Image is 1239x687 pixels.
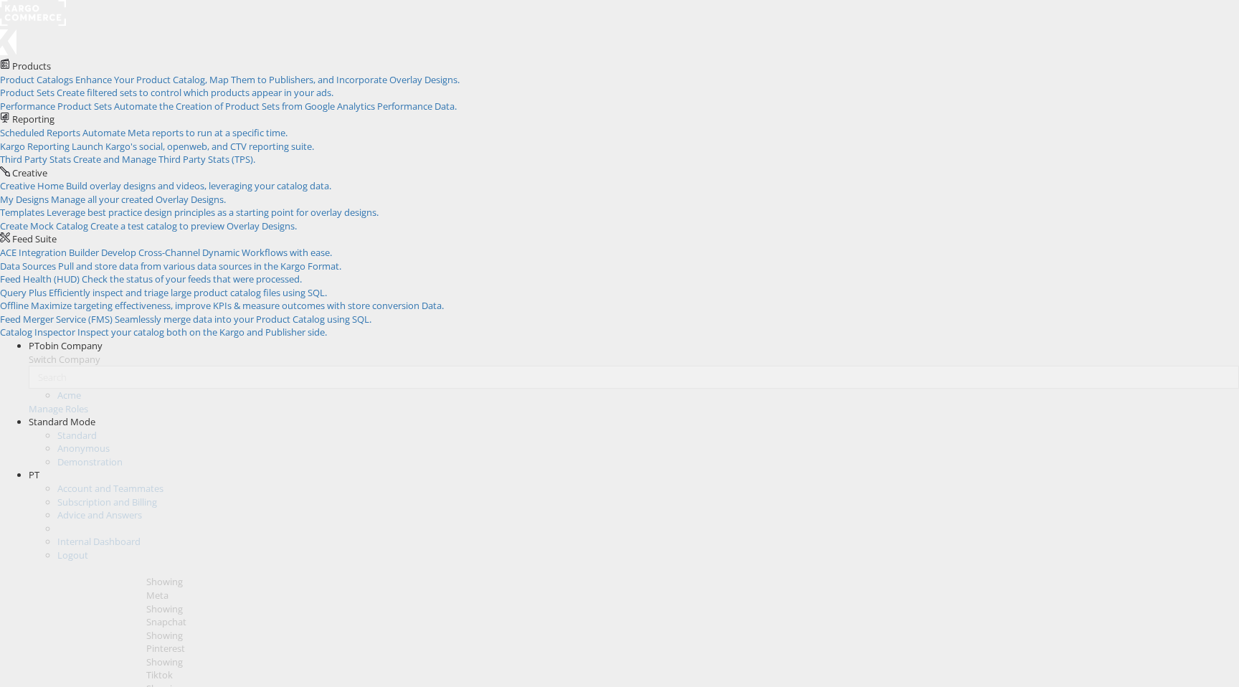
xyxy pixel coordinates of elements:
[115,313,371,326] span: Seamlessly merge data into your Product Catalog using SQL.
[12,166,47,179] span: Creative
[57,549,88,562] a: Logout
[51,193,226,206] span: Manage all your created Overlay Designs.
[57,86,333,99] span: Create filtered sets to control which products appear in your ads.
[47,206,379,219] span: Leverage best practice design principles as a starting point for overlay designs.
[82,126,288,139] span: Automate Meta reports to run at a specific time.
[57,535,141,548] a: Internal Dashboard
[31,299,444,312] span: Maximize targeting effectiveness, improve KPIs & measure outcomes with store conversion Data.
[12,60,51,72] span: Products
[12,232,57,245] span: Feed Suite
[72,140,314,153] span: Launch Kargo's social, openweb, and CTV reporting suite.
[101,246,332,259] span: Develop Cross-Channel Dynamic Workflows with ease.
[29,366,1239,389] input: Search
[57,389,81,402] a: Acme
[57,508,142,521] a: Advice and Answers
[90,219,297,232] span: Create a test catalog to preview Overlay Designs.
[146,589,1229,602] div: Meta
[57,429,97,442] a: Standard
[29,339,103,352] span: PTobin Company
[57,482,163,495] a: Account and Teammates
[146,575,1229,589] div: Showing
[146,642,1229,655] div: Pinterest
[29,415,95,428] span: Standard Mode
[146,629,1229,643] div: Showing
[29,468,39,481] span: PT
[146,602,1229,616] div: Showing
[57,496,157,508] a: Subscription and Billing
[57,442,110,455] a: Anonymous
[29,353,1239,366] div: Switch Company
[73,153,255,166] span: Create and Manage Third Party Stats (TPS).
[114,100,457,113] span: Automate the Creation of Product Sets from Google Analytics Performance Data.
[75,73,460,86] span: Enhance Your Product Catalog, Map Them to Publishers, and Incorporate Overlay Designs.
[58,260,341,273] span: Pull and store data from various data sources in the Kargo Format.
[57,455,123,468] a: Demonstration
[12,113,54,125] span: Reporting
[77,326,327,338] span: Inspect your catalog both on the Kargo and Publisher side.
[49,286,327,299] span: Efficiently inspect and triage large product catalog files using SQL.
[29,402,88,415] a: Manage Roles
[146,668,1229,682] div: Tiktok
[66,179,331,192] span: Build overlay designs and videos, leveraging your catalog data.
[82,273,302,285] span: Check the status of your feeds that were processed.
[146,655,1229,669] div: Showing
[146,615,1229,629] div: Snapchat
